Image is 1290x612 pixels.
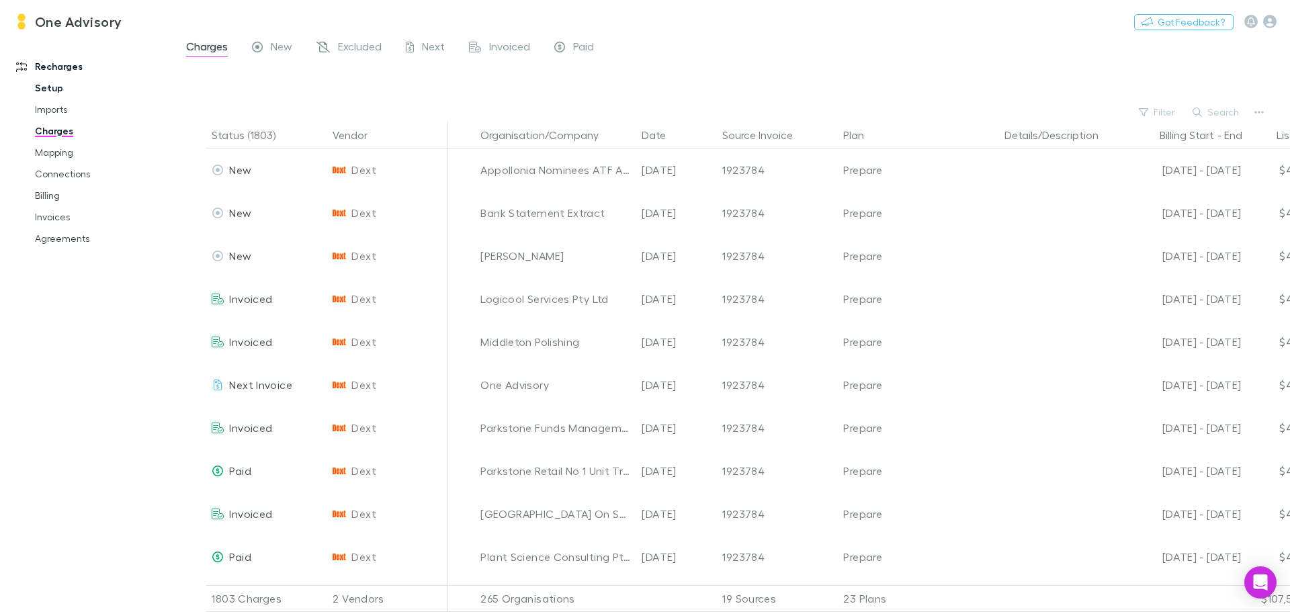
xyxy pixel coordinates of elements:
img: Dext's Logo [333,464,346,478]
img: One Advisory's Logo [13,13,30,30]
img: Dext's Logo [333,378,346,392]
span: Invoiced [229,292,272,305]
span: New [229,249,251,262]
div: [DATE] [636,191,717,234]
div: 1923784 [722,191,832,234]
div: 1923784 [722,363,832,406]
div: Prepare [843,148,994,191]
div: 1923784 [722,449,832,492]
span: Next Invoice [229,378,292,391]
div: 1923784 [722,492,832,535]
div: Prepare [843,406,994,449]
div: [DATE] [636,148,717,191]
a: Charges [21,120,181,142]
div: [DATE] - [DATE] [1125,191,1241,234]
div: 19 Sources [717,585,838,612]
button: Date [642,122,682,148]
button: Billing Start [1160,122,1214,148]
div: [PERSON_NAME] [480,234,631,277]
div: One Advisory [480,363,631,406]
div: [DATE] - [DATE] [1125,148,1241,191]
div: Prepare [843,492,994,535]
div: 1923784 [722,148,832,191]
div: [DATE] - [DATE] [1125,320,1241,363]
span: Dext [351,449,376,492]
div: [DATE] [636,449,717,492]
button: Status (1803) [212,122,292,148]
a: One Advisory [5,5,130,38]
div: Bank Statement Extract [480,191,631,234]
div: [DATE] [636,492,717,535]
div: Parkstone Retail No 1 Unit Trust [480,449,631,492]
div: Plant Science Consulting Pty Ltd [480,535,631,578]
a: Imports [21,99,181,120]
span: Invoiced [229,421,272,434]
a: Recharges [3,56,181,77]
span: Dext [351,406,376,449]
div: [DATE] - [DATE] [1125,449,1241,492]
button: Details/Description [1004,122,1115,148]
span: Charges [186,40,228,57]
div: 1923784 [722,277,832,320]
div: 1923784 [722,320,832,363]
div: [DATE] [636,535,717,578]
button: Search [1186,104,1247,120]
a: Mapping [21,142,181,163]
img: Dext's Logo [333,507,346,521]
span: Excluded [338,40,382,57]
img: Dext's Logo [333,550,346,564]
span: Dext [351,191,376,234]
span: Dext [351,277,376,320]
img: Dext's Logo [333,421,346,435]
div: Middleton Polishing [480,320,631,363]
div: Open Intercom Messenger [1244,566,1277,599]
div: Appollonia Nominees ATF Appollonia Unit Trust [480,148,631,191]
img: Dext's Logo [333,206,346,220]
div: [DATE] [636,320,717,363]
div: [DATE] - [DATE] [1125,492,1241,535]
div: [DATE] - [DATE] [1125,234,1241,277]
span: Dext [351,148,376,191]
span: Dext [351,320,376,363]
img: Dext's Logo [333,163,346,177]
div: [DATE] - [DATE] [1125,406,1241,449]
div: [DATE] - [DATE] [1125,535,1241,578]
div: Prepare [843,363,994,406]
span: Paid [229,464,251,477]
a: Invoices [21,206,181,228]
a: Connections [21,163,181,185]
div: 1803 Charges [206,585,327,612]
div: 1923784 [722,234,832,277]
span: Invoiced [229,335,272,348]
button: End [1224,122,1242,148]
div: Prepare [843,449,994,492]
span: New [229,206,251,219]
a: Setup [21,77,181,99]
span: Dext [351,363,376,406]
div: Logicool Services Pty Ltd [480,277,631,320]
span: Dext [351,492,376,535]
button: Got Feedback? [1134,14,1234,30]
button: Organisation/Company [480,122,615,148]
button: Filter [1132,104,1183,120]
img: Dext's Logo [333,335,346,349]
div: 265 Organisations [475,585,636,612]
div: 1923784 [722,535,832,578]
div: [DATE] [636,406,717,449]
span: Next [422,40,445,57]
span: Invoiced [229,507,272,520]
div: Prepare [843,191,994,234]
div: Prepare [843,535,994,578]
a: Billing [21,185,181,206]
div: Prepare [843,320,994,363]
div: 23 Plans [838,585,999,612]
div: - [1125,122,1256,148]
span: Invoiced [489,40,530,57]
span: Paid [573,40,594,57]
a: Agreements [21,228,181,249]
button: Plan [843,122,880,148]
img: Dext's Logo [333,292,346,306]
div: [DATE] [636,234,717,277]
div: [DATE] - [DATE] [1125,363,1241,406]
div: Prepare [843,277,994,320]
